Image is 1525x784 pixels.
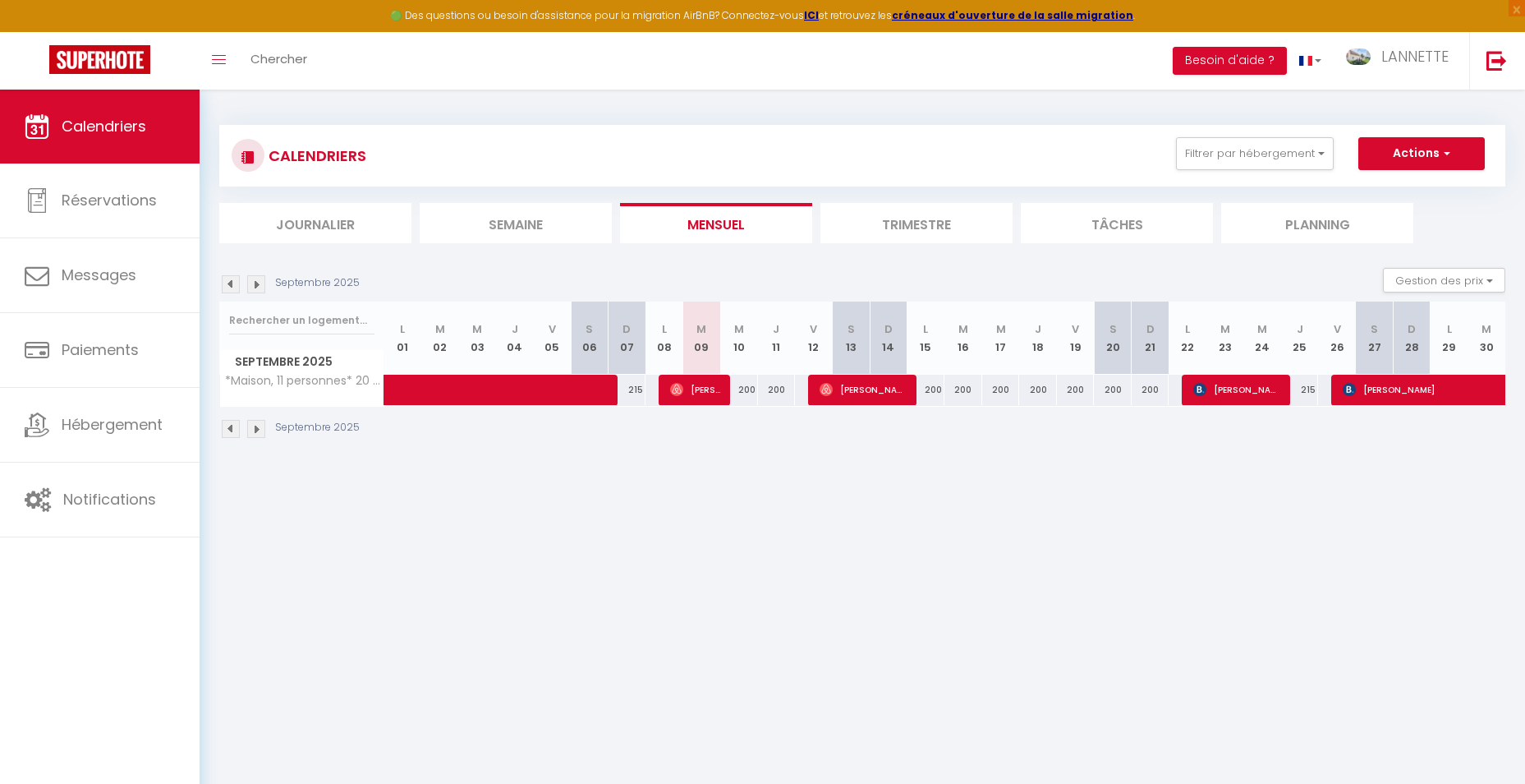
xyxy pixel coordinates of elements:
th: 25 [1281,302,1319,375]
abbr: M [958,321,968,337]
span: Notifications [63,489,156,510]
th: 27 [1356,302,1394,375]
th: 19 [1057,302,1095,375]
img: Super Booking [49,45,150,74]
abbr: L [662,321,667,337]
abbr: V [549,321,556,337]
abbr: V [1072,321,1079,337]
th: 17 [982,302,1020,375]
span: Calendriers [62,116,146,136]
li: Semaine [420,203,612,243]
abbr: D [1408,321,1416,337]
th: 28 [1393,302,1431,375]
abbr: S [847,321,855,337]
abbr: J [512,321,518,337]
a: créneaux d'ouverture de la salle migration [892,8,1133,22]
button: Gestion des prix [1383,268,1505,293]
th: 29 [1431,302,1468,375]
abbr: S [1109,321,1117,337]
li: Trimestre [820,203,1013,243]
span: Réservations [62,190,157,210]
abbr: M [696,321,706,337]
button: Besoin d'aide ? [1173,47,1287,75]
img: logout [1486,50,1507,71]
button: Ouvrir le widget de chat LiveChat [13,7,62,56]
abbr: V [1334,321,1341,337]
a: Chercher [238,32,319,90]
span: Messages [62,265,136,285]
li: Planning [1221,203,1413,243]
span: Chercher [250,50,307,67]
abbr: L [1185,321,1190,337]
th: 22 [1169,302,1206,375]
abbr: L [400,321,405,337]
th: 16 [944,302,982,375]
th: 20 [1094,302,1132,375]
span: LANNETTE [1381,46,1449,67]
th: 15 [907,302,945,375]
span: *Maison, 11 personnes* 20 min de [GEOGRAPHIC_DATA]-[GEOGRAPHIC_DATA] [223,375,387,387]
th: 07 [609,302,646,375]
h3: CALENDRIERS [264,137,366,174]
span: Paiements [62,339,139,360]
abbr: S [1371,321,1378,337]
div: 200 [944,375,982,405]
p: Septembre 2025 [275,420,360,436]
div: 200 [1132,375,1169,405]
span: [PERSON_NAME] [820,374,907,405]
li: Journalier [219,203,411,243]
abbr: L [1447,321,1452,337]
abbr: M [1220,321,1230,337]
abbr: M [1257,321,1267,337]
abbr: J [1035,321,1041,337]
abbr: M [472,321,482,337]
a: ICI [804,8,819,22]
div: 200 [907,375,945,405]
div: 200 [982,375,1020,405]
button: Filtrer par hébergement [1176,137,1334,170]
th: 18 [1019,302,1057,375]
th: 21 [1132,302,1169,375]
th: 09 [683,302,721,375]
div: 200 [1019,375,1057,405]
th: 10 [720,302,758,375]
abbr: J [773,321,779,337]
th: 26 [1318,302,1356,375]
div: 215 [1281,375,1319,405]
div: 200 [1094,375,1132,405]
abbr: L [923,321,928,337]
abbr: D [1146,321,1155,337]
th: 08 [645,302,683,375]
th: 03 [459,302,497,375]
th: 24 [1243,302,1281,375]
div: 200 [720,375,758,405]
input: Rechercher un logement... [229,306,374,335]
abbr: V [810,321,817,337]
th: 05 [534,302,572,375]
th: 11 [758,302,796,375]
abbr: S [586,321,593,337]
abbr: J [1297,321,1303,337]
th: 23 [1206,302,1244,375]
li: Mensuel [620,203,812,243]
th: 02 [421,302,459,375]
abbr: M [1481,321,1491,337]
th: 30 [1468,302,1505,375]
th: 12 [795,302,833,375]
abbr: D [884,321,893,337]
th: 04 [496,302,534,375]
div: 200 [1057,375,1095,405]
abbr: D [622,321,631,337]
th: 13 [833,302,870,375]
button: Actions [1358,137,1485,170]
span: Hébergement [62,414,163,435]
span: Septembre 2025 [220,350,384,374]
span: [PERSON_NAME] [670,374,720,405]
a: ... LANNETTE [1334,32,1469,90]
div: 200 [758,375,796,405]
abbr: M [734,321,744,337]
abbr: M [996,321,1006,337]
th: 01 [384,302,422,375]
